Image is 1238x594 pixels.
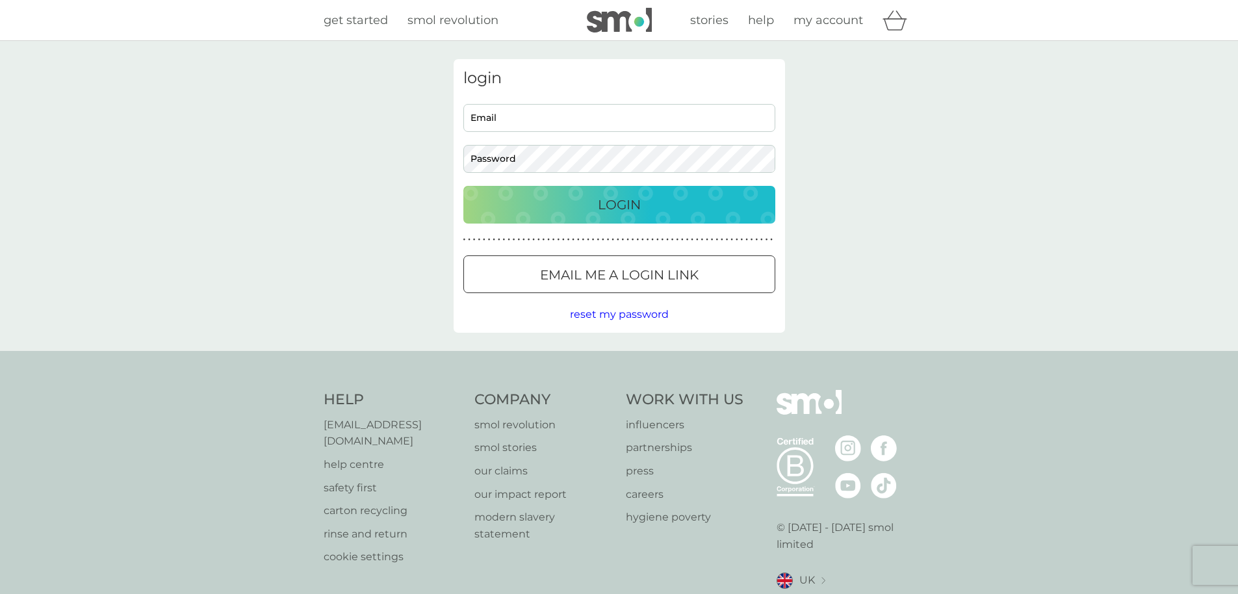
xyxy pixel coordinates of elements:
[324,456,462,473] a: help centre
[636,237,639,243] p: ●
[474,390,613,410] h4: Company
[407,13,498,27] span: smol revolution
[598,194,641,215] p: Login
[686,237,689,243] p: ●
[474,509,613,542] a: modern slavery statement
[626,463,743,480] p: press
[690,13,729,27] span: stories
[463,69,775,88] h3: login
[745,237,748,243] p: ●
[626,390,743,410] h4: Work With Us
[751,237,753,243] p: ●
[871,472,897,498] img: visit the smol Tiktok page
[463,237,466,243] p: ●
[557,237,560,243] p: ●
[821,577,825,584] img: select a new location
[777,519,915,552] p: © [DATE] - [DATE] smol limited
[474,486,613,503] a: our impact report
[793,13,863,27] span: my account
[503,237,506,243] p: ●
[324,502,462,519] a: carton recycling
[552,237,555,243] p: ●
[730,237,733,243] p: ●
[647,237,649,243] p: ●
[612,237,614,243] p: ●
[570,308,669,320] span: reset my password
[676,237,678,243] p: ●
[567,237,570,243] p: ●
[528,237,530,243] p: ●
[726,237,729,243] p: ●
[617,237,619,243] p: ●
[547,237,550,243] p: ●
[478,237,480,243] p: ●
[537,237,540,243] p: ●
[626,509,743,526] a: hygiene poverty
[626,439,743,456] a: partnerships
[517,237,520,243] p: ●
[691,237,693,243] p: ●
[324,13,388,27] span: get started
[498,237,500,243] p: ●
[474,417,613,433] a: smol revolution
[324,549,462,565] p: cookie settings
[651,237,654,243] p: ●
[632,237,634,243] p: ●
[626,417,743,433] a: influencers
[407,11,498,30] a: smol revolution
[540,265,699,285] p: Email me a login link
[656,237,659,243] p: ●
[522,237,525,243] p: ●
[701,237,704,243] p: ●
[577,237,580,243] p: ●
[324,417,462,450] a: [EMAIL_ADDRESS][DOMAIN_NAME]
[513,237,515,243] p: ●
[324,11,388,30] a: get started
[508,237,510,243] p: ●
[473,237,476,243] p: ●
[324,526,462,543] p: rinse and return
[696,237,699,243] p: ●
[835,472,861,498] img: visit the smol Youtube page
[777,573,793,589] img: UK flag
[666,237,669,243] p: ●
[324,480,462,497] a: safety first
[641,237,644,243] p: ●
[622,237,625,243] p: ●
[711,237,714,243] p: ●
[871,435,897,461] img: visit the smol Facebook page
[748,11,774,30] a: help
[474,463,613,480] a: our claims
[587,237,589,243] p: ●
[736,237,738,243] p: ●
[587,8,652,32] img: smol
[474,439,613,456] p: smol stories
[543,237,545,243] p: ●
[835,435,861,461] img: visit the smol Instagram page
[741,237,743,243] p: ●
[592,237,595,243] p: ●
[572,237,574,243] p: ●
[582,237,585,243] p: ●
[626,486,743,503] p: careers
[716,237,718,243] p: ●
[799,572,815,589] span: UK
[607,237,610,243] p: ●
[748,13,774,27] span: help
[883,7,915,33] div: basket
[681,237,684,243] p: ●
[602,237,604,243] p: ●
[777,390,842,434] img: smol
[570,306,669,323] button: reset my password
[671,237,674,243] p: ●
[766,237,768,243] p: ●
